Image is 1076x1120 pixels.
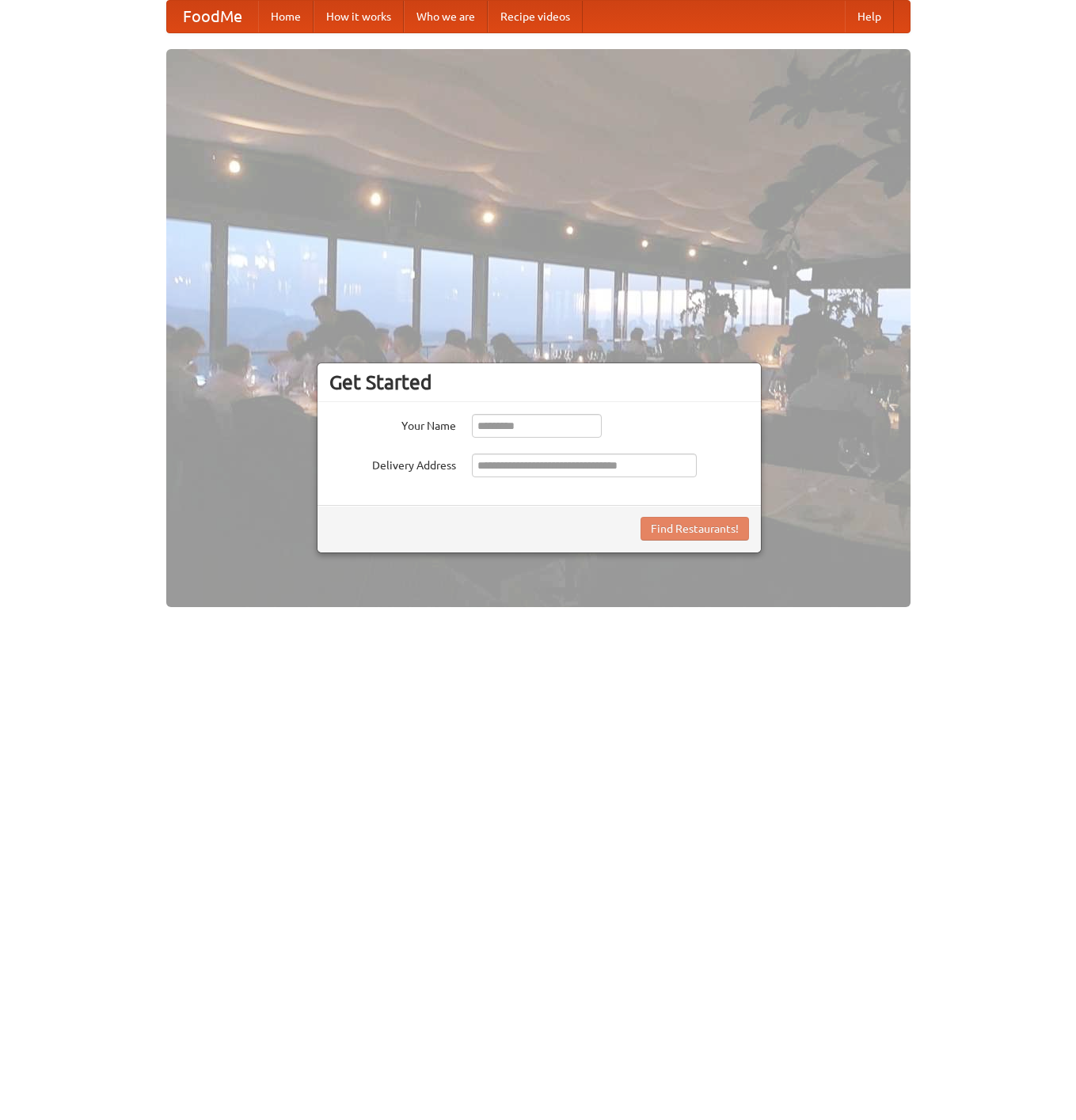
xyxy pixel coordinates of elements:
[641,517,749,541] button: Find Restaurants!
[329,414,456,434] label: Your Name
[404,1,488,32] a: Who we are
[258,1,314,32] a: Home
[488,1,583,32] a: Recipe videos
[329,454,456,473] label: Delivery Address
[845,1,894,32] a: Help
[167,1,258,32] a: FoodMe
[314,1,404,32] a: How it works
[329,370,749,394] h3: Get Started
